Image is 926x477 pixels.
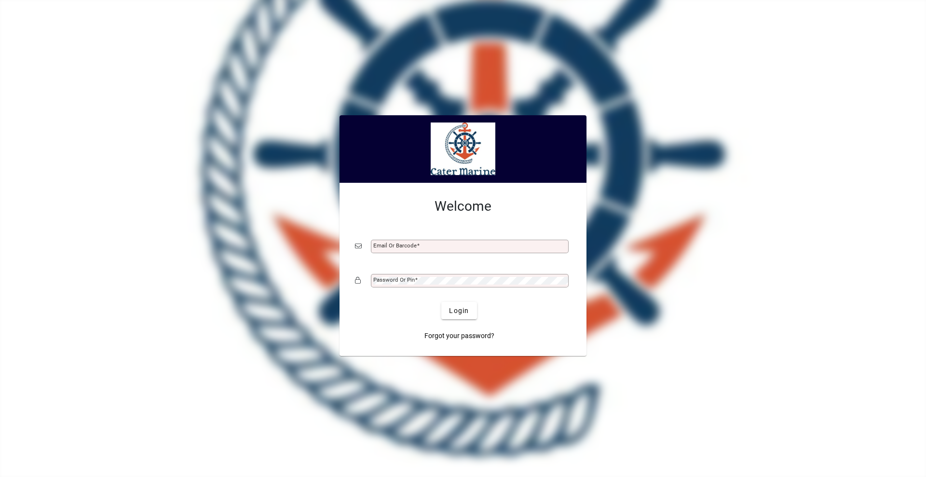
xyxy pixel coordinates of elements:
[449,306,469,316] span: Login
[424,331,494,341] span: Forgot your password?
[373,242,417,249] mat-label: Email or Barcode
[441,302,477,319] button: Login
[373,276,415,283] mat-label: Password or Pin
[355,198,571,215] h2: Welcome
[421,327,498,344] a: Forgot your password?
